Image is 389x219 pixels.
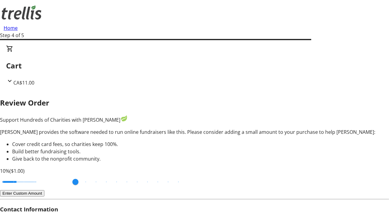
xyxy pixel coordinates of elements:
li: Give back to the nonprofit community. [12,155,389,162]
span: CA$11.00 [13,79,34,86]
li: Build better fundraising tools. [12,148,389,155]
h2: Cart [6,60,383,71]
li: Cover credit card fees, so charities keep 100%. [12,141,389,148]
div: CartCA$11.00 [6,45,383,86]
